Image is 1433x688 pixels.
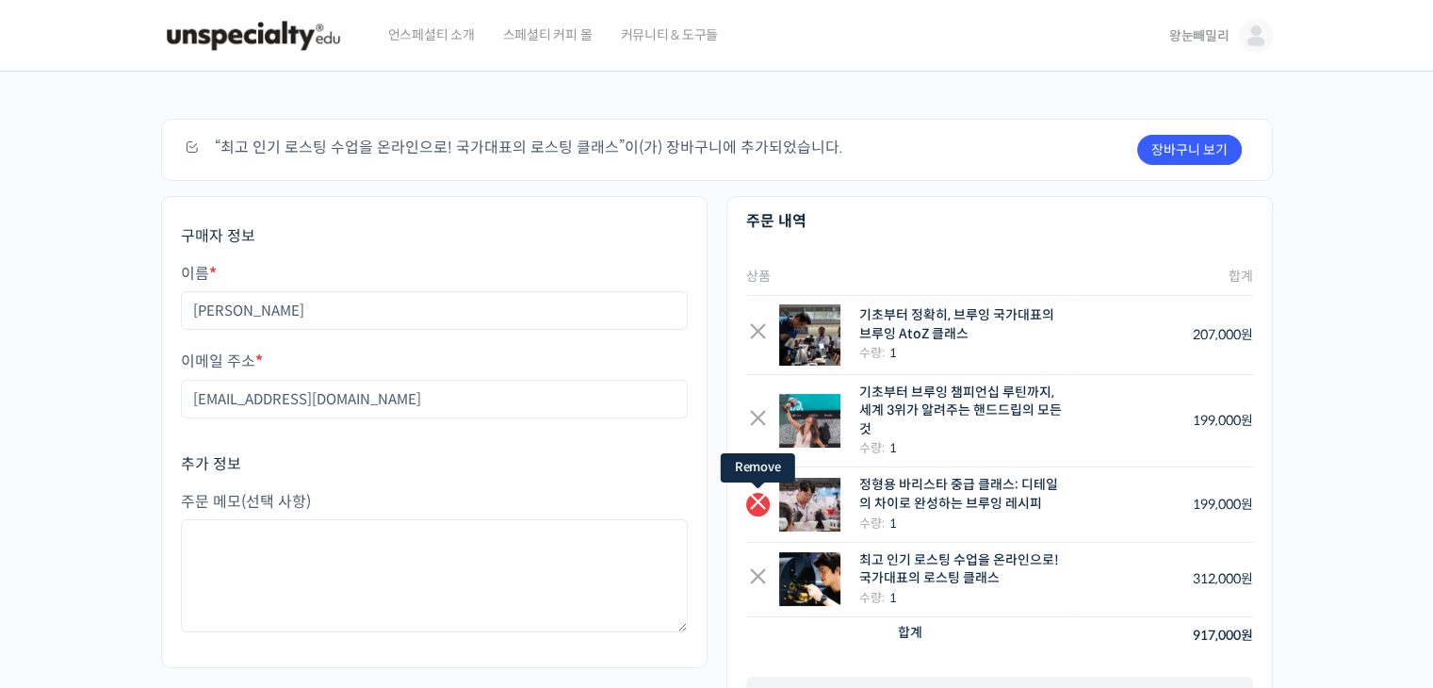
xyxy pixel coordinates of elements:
a: 홈 [6,532,124,579]
th: 합계 [1075,258,1252,296]
div: 수량: [859,588,1065,608]
strong: 1 [889,440,897,456]
a: Remove this item [746,567,770,591]
strong: 1 [889,345,897,361]
span: (선택 사항) [241,492,311,512]
bdi: 207,000 [1193,326,1253,343]
img: 정형용 바리스타 대회 브루잉 사진 [779,304,840,366]
label: 주문 메모 [181,494,688,511]
h3: 구매자 정보 [181,226,688,247]
span: 원 [1241,496,1253,513]
a: 설정 [243,532,362,579]
bdi: 917,000 [1193,627,1253,644]
div: 기초부터 정확히, 브루잉 국가대표의 브루잉 AtoZ 클래스 [859,306,1065,343]
bdi: 199,000 [1193,412,1253,429]
h3: 추가 정보 [181,454,688,475]
th: 합계 [746,617,1076,654]
span: 설정 [291,560,314,575]
span: 원 [1241,627,1253,644]
strong: 1 [889,516,897,532]
div: 수량: [859,438,1065,458]
span: 대화 [172,561,195,576]
label: 이름 [181,266,688,283]
a: 장바구니 보기 [1137,135,1242,165]
abbr: 필수 [255,352,263,371]
input: username@domain.com [181,380,688,418]
span: 원 [1241,326,1253,343]
div: 최고 인기 로스팅 수업을 온라인으로! 국가대표의 로스팅 클래스 [859,551,1065,588]
span: 원 [1241,570,1253,587]
h3: 주문 내역 [746,211,1253,232]
a: Remove this item [746,322,770,346]
div: “최고 인기 로스팅 수업을 온라인으로! 국가대표의 로스팅 클래스”이(가) 장바구니에 추가되었습니다. [161,119,1273,181]
a: Remove this item [746,409,770,433]
strong: 1 [889,590,897,606]
span: 원 [1241,412,1253,429]
abbr: 필수 [209,264,217,284]
div: 기초부터 브루잉 챔피언십 루틴까지, 세계 3위가 알려주는 핸드드립의 모든 것 [859,384,1065,439]
a: Remove this item [746,493,770,516]
th: 상품 [746,258,1076,296]
div: 수량: [859,343,1065,363]
div: 정형용 바리스타 중급 클래스: 디테일의 차이로 완성하는 브루잉 레시피 [859,476,1065,513]
a: 대화 [124,532,243,579]
span: 홈 [59,560,71,575]
bdi: 199,000 [1193,496,1253,513]
label: 이메일 주소 [181,353,688,370]
span: 왕눈빼밀리 [1169,27,1229,44]
div: 수량: [859,514,1065,533]
bdi: 312,000 [1193,570,1253,587]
